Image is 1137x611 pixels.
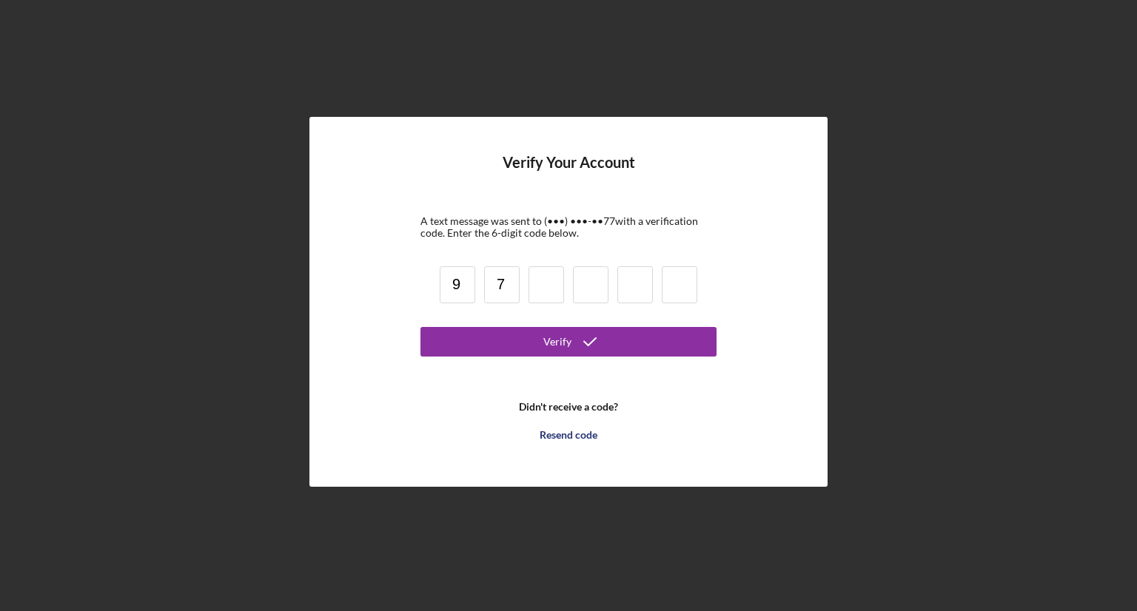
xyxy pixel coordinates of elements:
[519,401,618,413] b: Didn't receive a code?
[420,327,717,357] button: Verify
[420,215,717,239] div: A text message was sent to (•••) •••-•• 77 with a verification code. Enter the 6-digit code below.
[540,420,597,450] div: Resend code
[503,154,635,193] h4: Verify Your Account
[420,420,717,450] button: Resend code
[543,327,571,357] div: Verify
